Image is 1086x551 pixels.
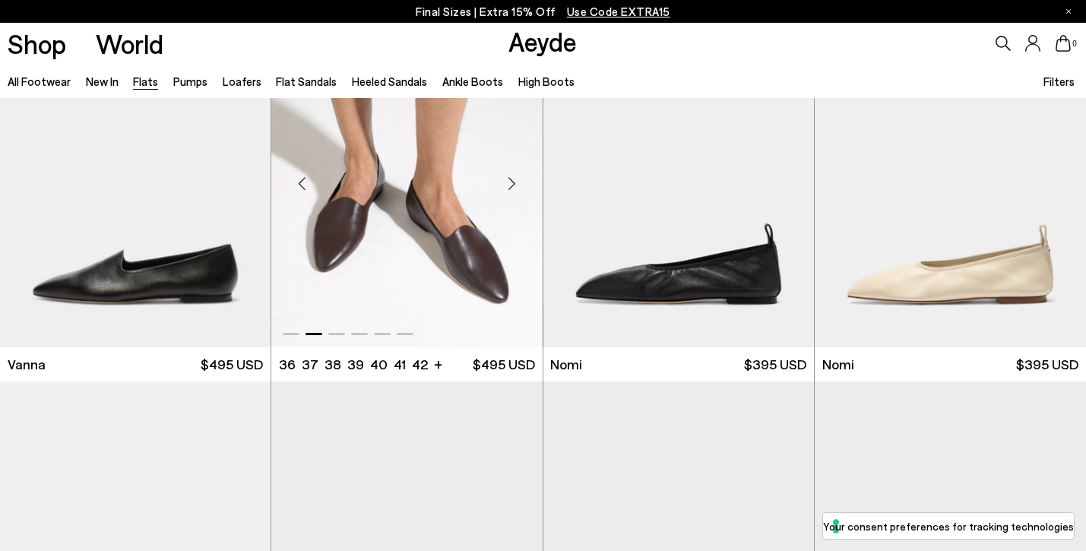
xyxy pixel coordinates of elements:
li: 39 [347,355,364,374]
a: Aeyde [508,25,577,57]
a: All Footwear [8,74,71,88]
span: Filters [1043,74,1075,88]
li: + [434,353,442,374]
a: Pumps [173,74,207,88]
a: Flat Sandals [276,74,337,88]
a: Next slide Previous slide [271,7,542,347]
a: Shop [8,30,66,57]
li: 42 [412,355,428,374]
span: $495 USD [473,355,535,374]
li: 37 [302,355,318,374]
ul: variant [279,355,423,374]
a: World [96,30,163,57]
p: Final Sizes | Extra 15% Off [416,2,670,21]
span: $495 USD [201,355,263,374]
li: 36 [279,355,296,374]
a: Heeled Sandals [352,74,427,88]
a: Nomi $395 USD [543,347,814,382]
a: Loafers [223,74,261,88]
li: 38 [325,355,341,374]
img: Nomi Ruched Flats [815,7,1086,347]
li: 40 [370,355,388,374]
a: Flats [133,74,158,88]
img: Vanna Almond-Toe Loafers [271,7,542,347]
li: 41 [394,355,406,374]
img: Vanna Almond-Toe Loafers [542,7,812,347]
a: Ankle Boots [442,74,503,88]
div: 3 / 6 [542,7,812,347]
a: Nomi $395 USD [815,347,1086,382]
img: Nomi Ruched Flats [543,7,814,347]
button: Your consent preferences for tracking technologies [823,513,1074,539]
div: Next slide [489,160,535,206]
span: Navigate to /collections/ss25-final-sizes [567,5,670,18]
span: 0 [1071,40,1078,48]
div: 2 / 6 [271,7,542,347]
div: 2 / 6 [271,7,541,347]
span: Nomi [550,355,582,374]
div: Previous slide [279,160,325,206]
label: Your consent preferences for tracking technologies [823,518,1074,534]
a: High Boots [518,74,575,88]
span: $395 USD [744,355,806,374]
span: $395 USD [1016,355,1078,374]
span: Nomi [822,355,854,374]
a: 0 [1056,35,1071,52]
img: Vanna Almond-Toe Loafers [271,7,541,347]
a: New In [86,74,119,88]
span: Vanna [8,355,46,374]
a: 36 37 38 39 40 41 42 + $495 USD [271,347,542,382]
